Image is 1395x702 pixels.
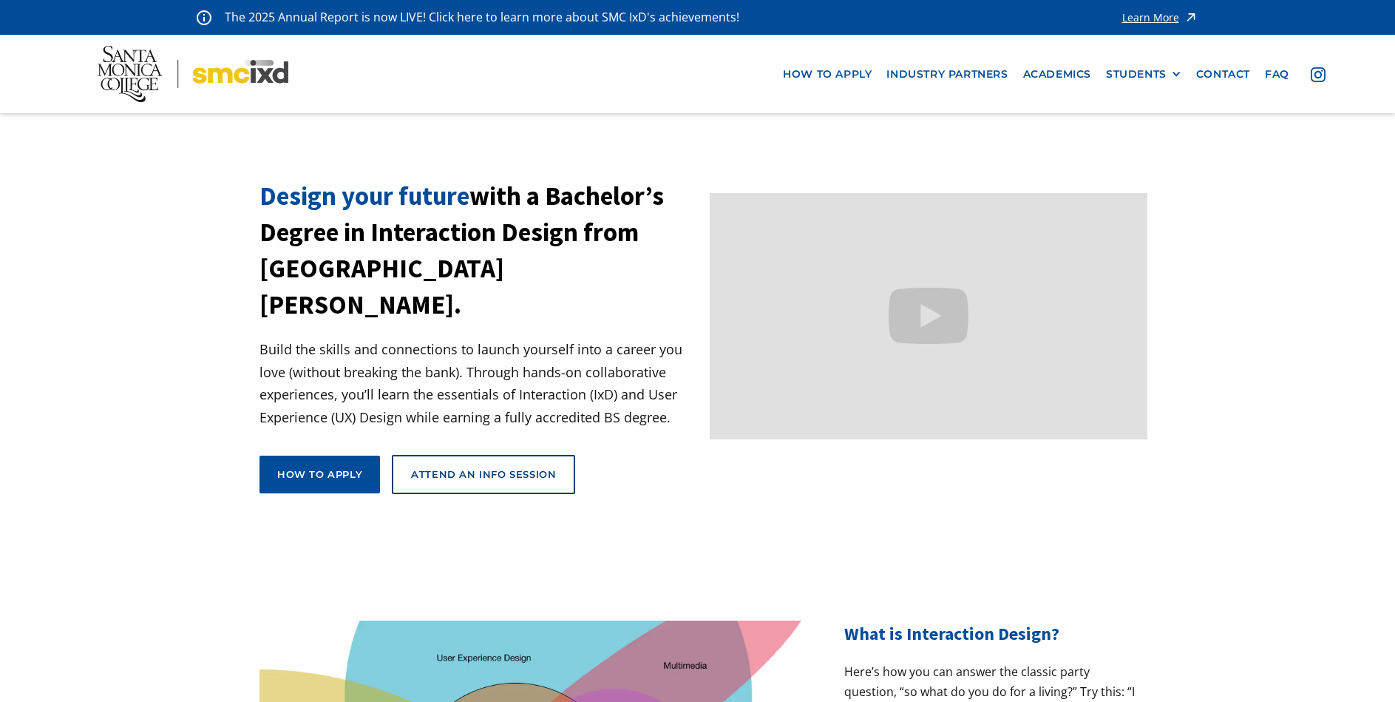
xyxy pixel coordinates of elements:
a: Academics [1016,61,1099,88]
img: Santa Monica College - SMC IxD logo [98,46,288,101]
a: how to apply [775,61,879,88]
div: Attend an Info Session [411,468,556,481]
div: Learn More [1122,13,1179,23]
a: Learn More [1122,7,1198,27]
div: STUDENTS [1106,68,1167,81]
p: The 2025 Annual Report is now LIVE! Click here to learn more about SMC IxD's achievements! [225,7,741,27]
a: faq [1257,61,1297,88]
div: How to apply [277,468,362,481]
iframe: Design your future with a Bachelor's Degree in Interaction Design from Santa Monica College [710,193,1148,439]
a: contact [1189,61,1257,88]
span: Design your future [259,180,469,212]
img: icon - arrow - alert [1184,7,1198,27]
p: Build the skills and connections to launch yourself into a career you love (without breaking the ... [259,338,698,428]
img: icon - instagram [1311,67,1326,82]
a: Attend an Info Session [392,455,575,493]
a: How to apply [259,456,380,493]
a: industry partners [879,61,1015,88]
h2: What is Interaction Design? [844,621,1136,647]
img: icon - information - alert [197,10,211,25]
h1: with a Bachelor’s Degree in Interaction Design from [GEOGRAPHIC_DATA][PERSON_NAME]. [259,178,698,323]
div: STUDENTS [1106,68,1181,81]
